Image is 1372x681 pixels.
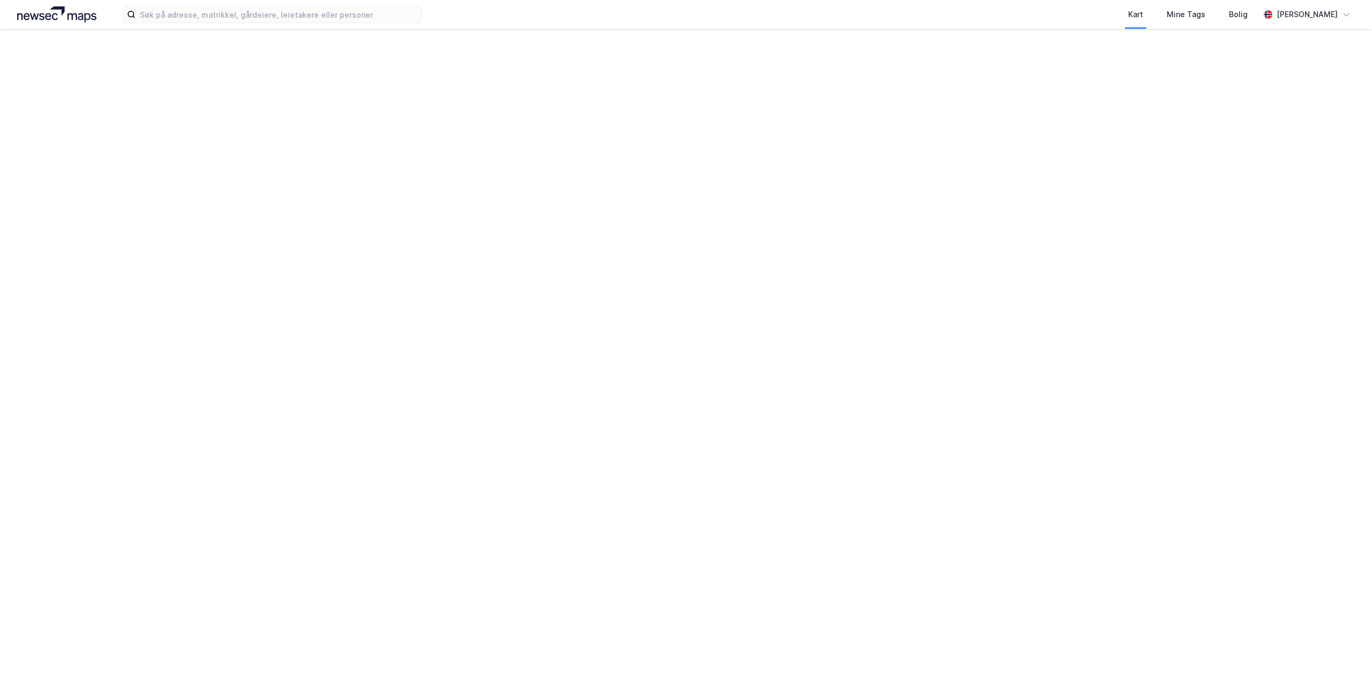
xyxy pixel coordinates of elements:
img: logo.a4113a55bc3d86da70a041830d287a7e.svg [17,6,96,23]
div: Kart [1128,8,1143,21]
input: Søk på adresse, matrikkel, gårdeiere, leietakere eller personer [136,6,422,23]
div: Bolig [1229,8,1248,21]
div: Mine Tags [1167,8,1205,21]
div: [PERSON_NAME] [1277,8,1338,21]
